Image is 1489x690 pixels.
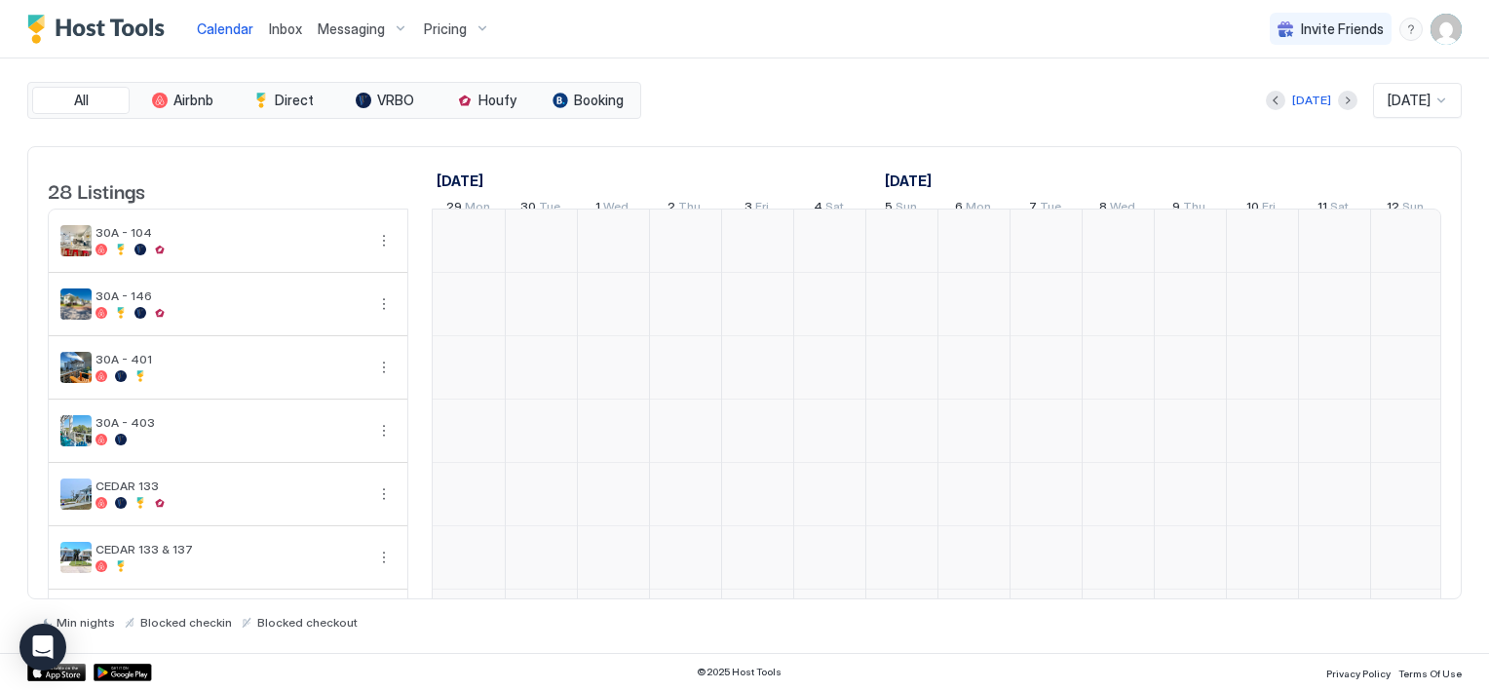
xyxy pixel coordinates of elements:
[372,229,396,252] div: menu
[966,199,991,219] span: Mon
[1388,92,1431,109] span: [DATE]
[744,199,752,219] span: 3
[60,288,92,320] div: listing image
[318,20,385,38] span: Messaging
[446,199,462,219] span: 29
[95,288,364,303] span: 30A - 146
[755,199,769,219] span: Fri
[595,199,600,219] span: 1
[372,419,396,442] button: More options
[663,195,706,223] a: October 2, 2025
[825,199,844,219] span: Sat
[520,199,536,219] span: 30
[1330,199,1349,219] span: Sat
[60,542,92,573] div: listing image
[27,82,641,119] div: tab-group
[94,664,152,681] a: Google Play Store
[57,615,115,630] span: Min nights
[377,92,414,109] span: VRBO
[1382,195,1429,223] a: October 12, 2025
[269,20,302,37] span: Inbox
[336,87,434,114] button: VRBO
[235,87,332,114] button: Direct
[1172,199,1180,219] span: 9
[60,225,92,256] div: listing image
[372,292,396,316] button: More options
[197,20,253,37] span: Calendar
[95,352,364,366] span: 30A - 401
[809,195,849,223] a: October 4, 2025
[257,615,358,630] span: Blocked checkout
[173,92,213,109] span: Airbnb
[880,195,922,223] a: October 5, 2025
[668,199,675,219] span: 2
[1398,662,1462,682] a: Terms Of Use
[1024,195,1066,223] a: October 7, 2025
[1241,195,1280,223] a: October 10, 2025
[424,20,467,38] span: Pricing
[60,352,92,383] div: listing image
[697,666,782,678] span: © 2025 Host Tools
[515,195,565,223] a: September 30, 2025
[1183,199,1205,219] span: Thu
[441,195,495,223] a: September 29, 2025
[1266,91,1285,110] button: Previous month
[27,664,86,681] a: App Store
[478,92,516,109] span: Houfy
[950,195,996,223] a: October 6, 2025
[269,19,302,39] a: Inbox
[1110,199,1135,219] span: Wed
[372,546,396,569] button: More options
[1317,199,1327,219] span: 11
[372,546,396,569] div: menu
[432,167,488,195] a: September 29, 2025
[539,199,560,219] span: Tue
[896,199,917,219] span: Sun
[372,419,396,442] div: menu
[372,356,396,379] button: More options
[955,199,963,219] span: 6
[438,87,535,114] button: Houfy
[32,87,130,114] button: All
[1099,199,1107,219] span: 8
[1289,89,1334,112] button: [DATE]
[372,356,396,379] div: menu
[372,482,396,506] button: More options
[1399,18,1423,41] div: menu
[60,415,92,446] div: listing image
[1313,195,1354,223] a: October 11, 2025
[95,225,364,240] span: 30A - 104
[140,615,232,630] span: Blocked checkin
[95,415,364,430] span: 30A - 403
[1402,199,1424,219] span: Sun
[603,199,629,219] span: Wed
[74,92,89,109] span: All
[591,195,633,223] a: October 1, 2025
[95,479,364,493] span: CEDAR 133
[1301,20,1384,38] span: Invite Friends
[60,479,92,510] div: listing image
[275,92,314,109] span: Direct
[1029,199,1037,219] span: 7
[27,15,173,44] a: Host Tools Logo
[574,92,624,109] span: Booking
[1431,14,1462,45] div: User profile
[19,624,66,671] div: Open Intercom Messenger
[372,482,396,506] div: menu
[1338,91,1357,110] button: Next month
[197,19,253,39] a: Calendar
[134,87,231,114] button: Airbnb
[372,229,396,252] button: More options
[1262,199,1276,219] span: Fri
[1398,668,1462,679] span: Terms Of Use
[465,199,490,219] span: Mon
[880,167,936,195] a: October 1, 2025
[48,175,145,205] span: 28 Listings
[95,542,364,556] span: CEDAR 133 & 137
[1246,199,1259,219] span: 10
[1040,199,1061,219] span: Tue
[1167,195,1210,223] a: October 9, 2025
